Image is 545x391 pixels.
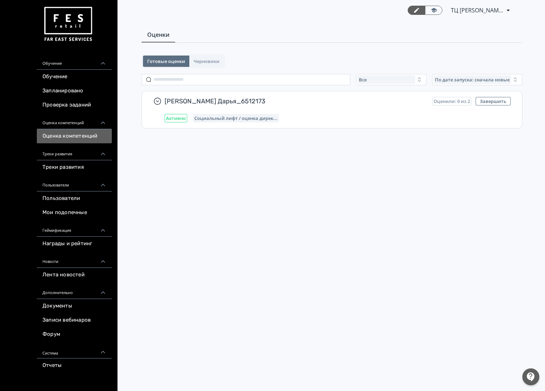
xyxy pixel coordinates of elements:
span: Оценки [147,30,170,39]
span: ТЦ Макси Тула CR 6512173 [451,6,504,15]
button: Черновики [189,56,224,67]
div: Геймификация [37,220,112,237]
div: Пользователи [37,174,112,191]
span: Социальный лифт / оценка директора магазина [194,115,277,121]
div: Обучение [37,53,112,70]
span: Готовые оценки [147,58,185,64]
button: По дате запуска: сначала новые [432,74,522,85]
a: Оценка компетенций [37,129,112,143]
div: Оценка компетенций [37,112,112,129]
span: По дате запуска: сначала новые [435,77,510,82]
a: Пользователи [37,191,112,206]
span: Активно [166,115,186,121]
a: Записи вебинаров [37,313,112,327]
span: Оценили: 0 из 2 [434,98,470,104]
a: Переключиться в режим ученика [425,6,442,15]
a: Запланировано [37,84,112,98]
div: Новости [37,251,112,268]
button: Завершить [476,97,511,105]
button: Все [356,74,426,85]
a: Отчеты [37,358,112,373]
img: https://files.teachbase.ru/system/account/57463/logo/medium-936fc5084dd2c598f50a98b9cbe0469a.png [42,4,93,44]
div: Система [37,341,112,358]
span: [PERSON_NAME] Дарья_6512173 [165,97,426,105]
a: Мои подопечные [37,206,112,220]
a: Обучение [37,70,112,84]
button: Готовые оценки [143,56,189,67]
span: Черновики [194,58,219,64]
a: Форум [37,327,112,341]
a: Лента новостей [37,268,112,282]
a: Документы [37,299,112,313]
a: Награды и рейтинг [37,237,112,251]
div: Треки развития [37,143,112,160]
span: Все [359,77,367,82]
a: Проверка заданий [37,98,112,112]
div: Дополнительно [37,282,112,299]
a: Треки развития [37,160,112,174]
